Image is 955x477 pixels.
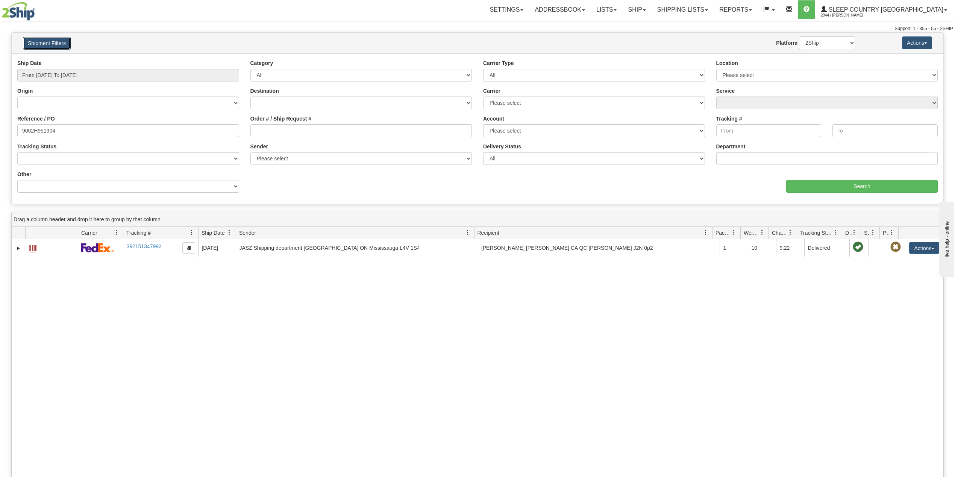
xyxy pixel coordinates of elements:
label: Origin [17,87,33,95]
input: From [716,124,822,137]
label: Account [483,115,504,122]
label: Carrier [483,87,500,95]
td: 1 [720,239,748,257]
button: Actions [902,36,932,49]
div: grid grouping header [12,212,943,227]
td: Delivered [804,239,849,257]
a: Tracking # filter column settings [185,226,198,239]
span: Tracking Status [800,229,833,237]
a: Ship [622,0,651,19]
span: Packages [715,229,731,237]
label: Ship Date [17,59,42,67]
label: Location [716,59,738,67]
label: Tracking Status [17,143,56,150]
button: Shipment Filters [23,37,71,50]
span: 2044 / [PERSON_NAME] [821,12,877,19]
a: Label [29,242,36,254]
a: Sleep Country [GEOGRAPHIC_DATA] 2044 / [PERSON_NAME] [815,0,953,19]
span: Charge [772,229,788,237]
a: Carrier filter column settings [110,226,123,239]
span: Delivery Status [845,229,852,237]
button: Copy to clipboard [182,242,195,254]
div: Support: 1 - 855 - 55 - 2SHIP [2,26,953,32]
label: Category [250,59,273,67]
span: Tracking # [126,229,151,237]
span: Weight [744,229,759,237]
a: Weight filter column settings [756,226,769,239]
label: Order # / Ship Request # [250,115,312,122]
td: [PERSON_NAME] [PERSON_NAME] CA QC [PERSON_NAME] J2N 0p2 [478,239,720,257]
span: Pickup Status [883,229,889,237]
a: Packages filter column settings [728,226,740,239]
div: live help - online [6,6,70,12]
td: JASZ Shipping department [GEOGRAPHIC_DATA] ON Mississauga L4V 1S4 [236,239,478,257]
label: Platform [776,39,797,47]
a: Addressbook [529,0,591,19]
a: Pickup Status filter column settings [885,226,898,239]
span: Sender [239,229,256,237]
td: 9.22 [776,239,804,257]
label: Carrier Type [483,59,514,67]
a: Tracking Status filter column settings [829,226,842,239]
a: Charge filter column settings [784,226,797,239]
a: Lists [591,0,622,19]
label: Department [716,143,746,150]
a: Shipping lists [652,0,714,19]
label: Delivery Status [483,143,521,150]
a: Settings [484,0,529,19]
a: Shipment Issues filter column settings [867,226,879,239]
img: 2 - FedEx Express® [81,243,114,252]
label: Tracking # [716,115,742,122]
a: Reports [714,0,758,19]
iframe: chat widget [938,200,954,277]
a: 392151347992 [126,243,161,249]
a: Expand [15,245,22,252]
td: 10 [748,239,776,257]
span: Recipient [477,229,499,237]
label: Sender [250,143,268,150]
span: Carrier [81,229,97,237]
input: Search [786,180,938,193]
input: To [832,124,938,137]
label: Destination [250,87,279,95]
label: Reference / PO [17,115,55,122]
td: [DATE] [198,239,236,257]
img: logo2044.jpg [2,2,35,21]
button: Actions [909,242,939,254]
a: Ship Date filter column settings [223,226,236,239]
span: On time [853,242,863,252]
span: Pickup Not Assigned [890,242,901,252]
span: Ship Date [202,229,224,237]
span: Shipment Issues [864,229,870,237]
a: Sender filter column settings [461,226,474,239]
span: Sleep Country [GEOGRAPHIC_DATA] [827,6,943,13]
a: Delivery Status filter column settings [848,226,861,239]
label: Service [716,87,735,95]
label: Other [17,171,31,178]
a: Recipient filter column settings [699,226,712,239]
